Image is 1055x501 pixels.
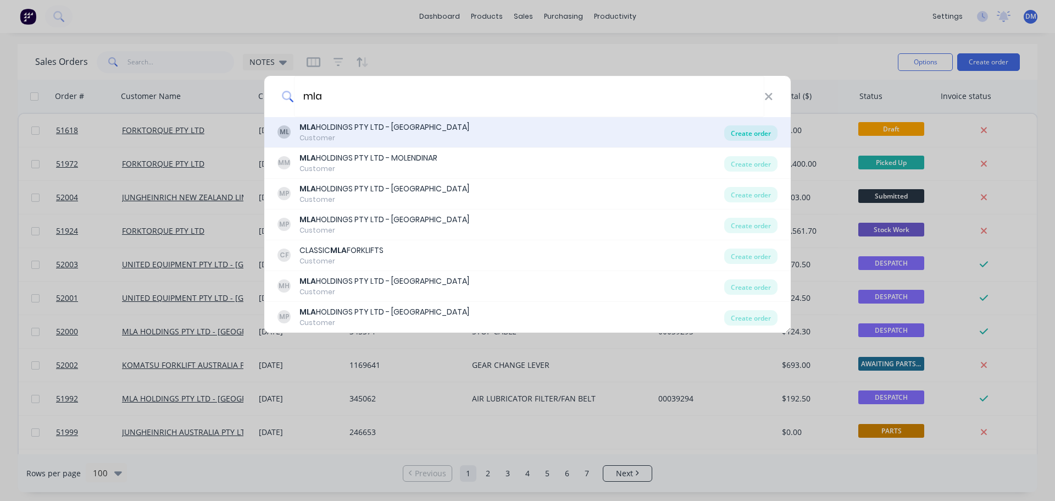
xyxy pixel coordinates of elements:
[277,279,291,293] div: MH
[299,195,469,205] div: Customer
[299,318,469,328] div: Customer
[277,218,291,231] div: MP
[299,152,437,164] div: HOLDINGS PTY LTD - MOLENDINAR
[299,306,469,318] div: HOLDINGS PTY LTD - [GEOGRAPHIC_DATA]
[299,245,384,256] div: CLASSIC FORKLIFTS
[277,125,291,139] div: ML
[277,310,291,323] div: MP
[299,183,469,195] div: HOLDINGS PTY LTD - [GEOGRAPHIC_DATA]
[299,276,316,287] b: MLA
[299,183,316,194] b: MLA
[299,122,469,133] div: HOLDINGS PTY LTD - [GEOGRAPHIC_DATA]
[724,249,778,264] div: Create order
[299,122,316,133] b: MLA
[724,218,778,233] div: Create order
[299,152,316,163] b: MLA
[299,214,469,225] div: HOLDINGS PTY LTD - [GEOGRAPHIC_DATA]
[299,287,469,297] div: Customer
[299,164,437,174] div: Customer
[724,279,778,295] div: Create order
[277,249,291,262] div: CF
[299,276,469,287] div: HOLDINGS PTY LTD - [GEOGRAPHIC_DATA]
[294,76,764,117] input: Enter a customer name to create a new order...
[299,225,469,235] div: Customer
[299,256,384,266] div: Customer
[277,187,291,200] div: MP
[724,187,778,202] div: Create order
[299,214,316,225] b: MLA
[330,245,347,256] b: MLA
[299,306,316,317] b: MLA
[277,156,291,169] div: MM
[724,156,778,172] div: Create order
[299,133,469,143] div: Customer
[724,125,778,141] div: Create order
[724,310,778,326] div: Create order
